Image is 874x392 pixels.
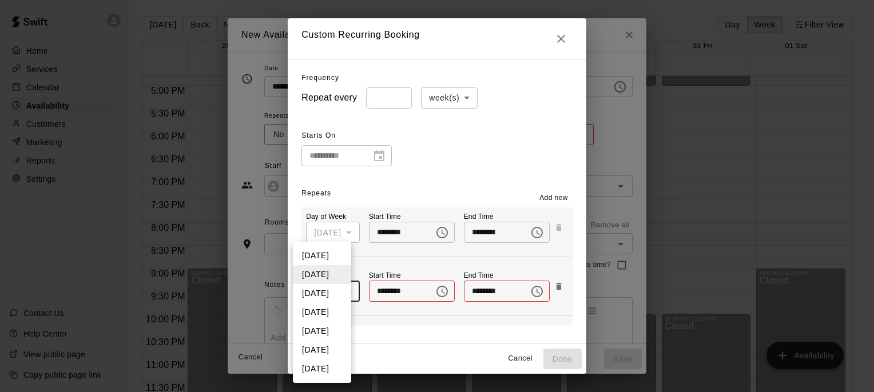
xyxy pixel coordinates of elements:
li: [DATE] [293,246,351,265]
li: [DATE] [293,359,351,378]
li: [DATE] [293,341,351,359]
li: [DATE] [293,265,351,284]
li: [DATE] [293,322,351,341]
li: [DATE] [293,284,351,303]
li: [DATE] [293,303,351,322]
